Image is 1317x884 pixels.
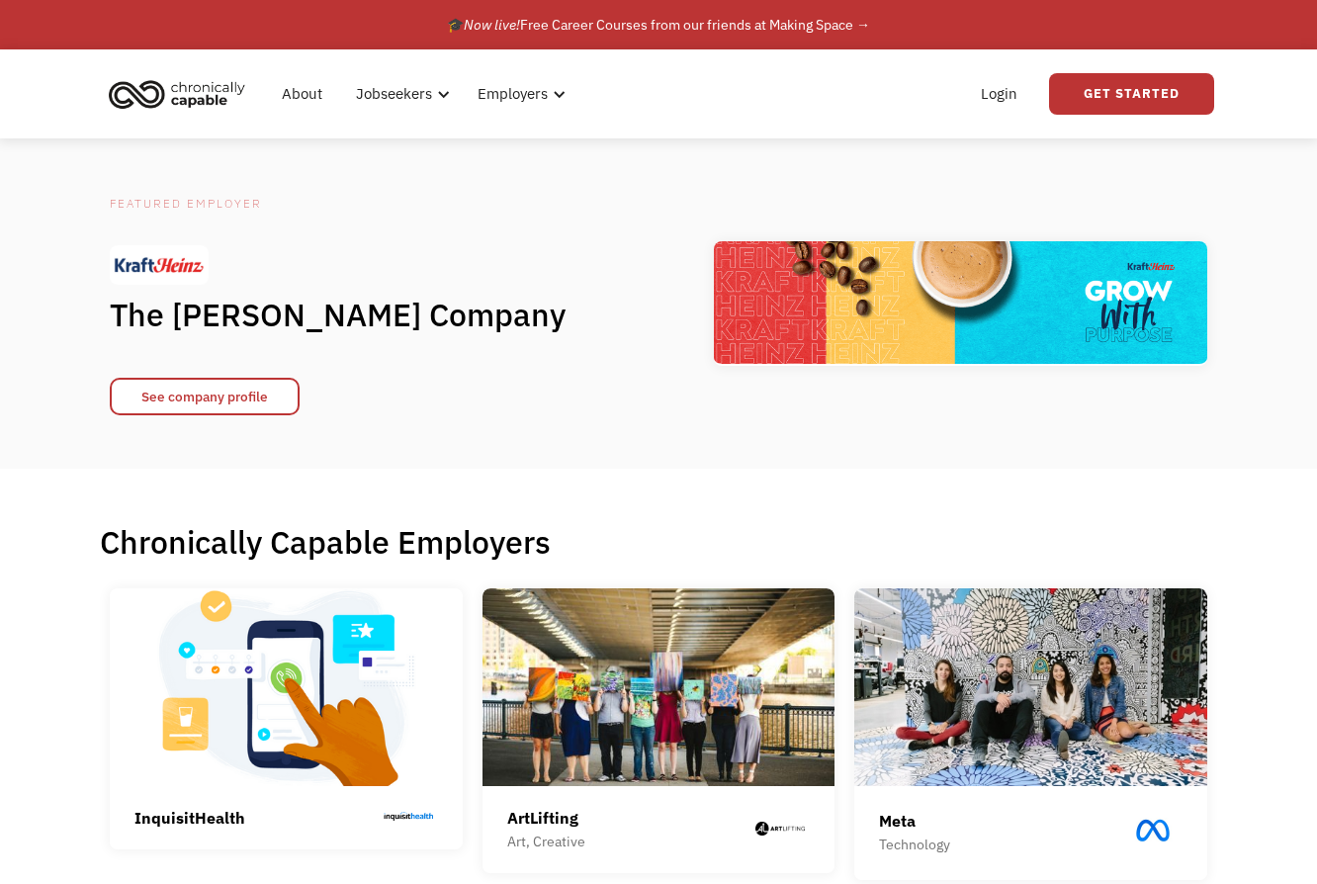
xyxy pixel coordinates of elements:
[270,62,334,126] a: About
[466,62,571,126] div: Employers
[103,72,251,116] img: Chronically Capable logo
[110,588,463,850] a: InquisitHealth
[110,295,604,334] h1: The [PERSON_NAME] Company
[344,62,456,126] div: Jobseekers
[879,833,950,856] div: Technology
[478,82,548,106] div: Employers
[879,809,950,833] div: Meta
[483,588,835,874] a: ArtLiftingArt, Creative
[103,72,260,116] a: home
[134,806,245,830] div: InquisitHealth
[507,830,585,853] div: Art, Creative
[969,62,1029,126] a: Login
[110,192,604,216] div: Featured Employer
[447,13,870,37] div: 🎓 Free Career Courses from our friends at Making Space →
[507,806,585,830] div: ArtLifting
[854,588,1207,881] a: MetaTechnology
[1049,73,1214,115] a: Get Started
[356,82,432,106] div: Jobseekers
[464,16,520,34] em: Now live!
[110,378,300,415] a: See company profile
[100,522,1217,562] h1: Chronically Capable Employers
